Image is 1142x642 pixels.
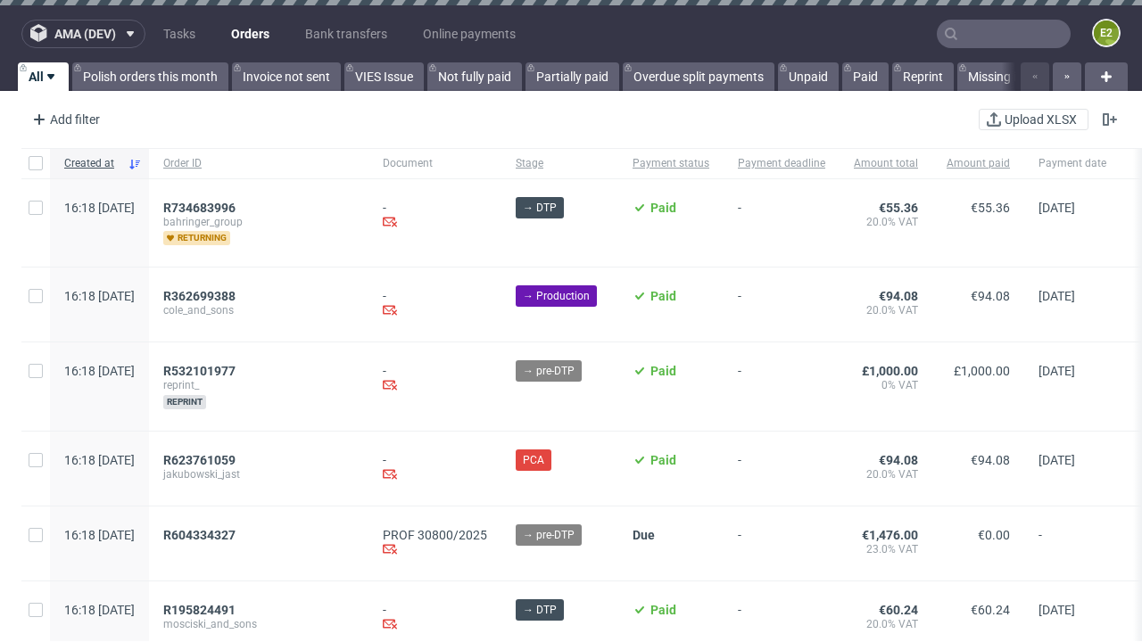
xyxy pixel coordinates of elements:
span: R623761059 [163,453,236,467]
a: R362699388 [163,289,239,303]
div: - [383,289,487,320]
span: - [1039,528,1106,559]
a: Invoice not sent [232,62,341,91]
span: [DATE] [1039,603,1075,617]
span: €60.24 [879,603,918,617]
span: → DTP [523,200,557,216]
span: €1,476.00 [862,528,918,542]
span: Stage [516,156,604,171]
span: Payment date [1039,156,1106,171]
span: 20.0% VAT [854,215,918,229]
span: R734683996 [163,201,236,215]
a: Online payments [412,20,526,48]
span: [DATE] [1039,201,1075,215]
a: R604334327 [163,528,239,542]
span: 16:18 [DATE] [64,453,135,467]
span: jakubowski_jast [163,467,354,481]
span: Paid [650,453,676,467]
span: - [738,201,825,245]
span: 16:18 [DATE] [64,528,135,542]
span: Payment status [633,156,709,171]
span: mosciski_and_sons [163,617,354,631]
span: - [738,453,825,484]
a: Reprint [892,62,954,91]
span: Document [383,156,487,171]
span: Due [633,528,655,542]
div: - [383,364,487,395]
span: €94.08 [879,289,918,303]
a: Orders [220,20,280,48]
a: PROF 30800/2025 [383,528,487,542]
span: €94.08 [971,289,1010,303]
span: - [738,289,825,320]
span: 20.0% VAT [854,303,918,317]
span: Paid [650,364,676,378]
span: cole_and_sons [163,303,354,317]
span: €0.00 [978,528,1010,542]
span: 16:18 [DATE] [64,289,135,303]
a: VIES Issue [344,62,424,91]
span: R532101977 [163,364,236,378]
span: Upload XLSX [1001,113,1080,126]
div: Add filter [25,105,103,134]
span: 16:18 [DATE] [64,201,135,215]
a: All [18,62,69,91]
span: [DATE] [1039,364,1075,378]
span: Amount paid [947,156,1010,171]
span: → pre-DTP [523,363,575,379]
span: Payment deadline [738,156,825,171]
span: returning [163,231,230,245]
span: → DTP [523,602,557,618]
span: R195824491 [163,603,236,617]
a: Polish orders this month [72,62,228,91]
span: R604334327 [163,528,236,542]
span: Paid [650,289,676,303]
span: £1,000.00 [954,364,1010,378]
button: ama (dev) [21,20,145,48]
span: reprint [163,395,206,409]
span: 20.0% VAT [854,617,918,631]
span: → Production [523,288,590,304]
a: Paid [842,62,889,91]
div: - [383,453,487,484]
span: €94.08 [879,453,918,467]
span: Created at [64,156,120,171]
div: - [383,201,487,232]
a: Not fully paid [427,62,522,91]
span: €55.36 [879,201,918,215]
span: - [738,603,825,634]
span: 20.0% VAT [854,467,918,481]
span: 23.0% VAT [854,542,918,556]
span: Paid [650,603,676,617]
span: €94.08 [971,453,1010,467]
span: €55.36 [971,201,1010,215]
span: Paid [650,201,676,215]
span: PCA [523,452,544,468]
a: Missing invoice [957,62,1063,91]
a: R195824491 [163,603,239,617]
a: R532101977 [163,364,239,378]
span: 16:18 [DATE] [64,364,135,378]
span: reprint_ [163,378,354,392]
span: 16:18 [DATE] [64,603,135,617]
span: €60.24 [971,603,1010,617]
figcaption: e2 [1094,21,1119,45]
span: Order ID [163,156,354,171]
div: - [383,603,487,634]
a: Unpaid [778,62,839,91]
a: Bank transfers [294,20,398,48]
a: R734683996 [163,201,239,215]
a: R623761059 [163,453,239,467]
span: [DATE] [1039,289,1075,303]
span: bahringer_group [163,215,354,229]
span: → pre-DTP [523,527,575,543]
a: Tasks [153,20,206,48]
span: £1,000.00 [862,364,918,378]
span: R362699388 [163,289,236,303]
span: [DATE] [1039,453,1075,467]
span: - [738,528,825,559]
span: ama (dev) [54,28,116,40]
span: Amount total [854,156,918,171]
button: Upload XLSX [979,109,1088,130]
a: Partially paid [525,62,619,91]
